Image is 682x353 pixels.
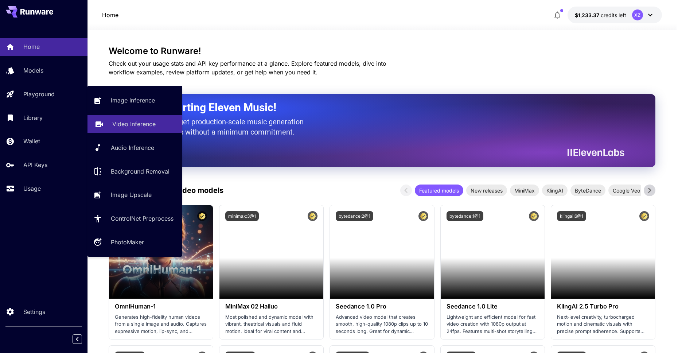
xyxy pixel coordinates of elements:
h3: MiniMax 02 Hailuo [225,303,317,310]
p: The only way to get production-scale music generation from Eleven Labs without a minimum commitment. [127,117,309,137]
p: Next‑level creativity, turbocharged motion and cinematic visuals with precise prompt adherence. S... [557,314,649,335]
button: Certified Model – Vetted for best performance and includes a commercial license. [308,211,317,221]
div: $1,233.37247 [575,11,626,19]
button: klingai:6@1 [557,211,586,221]
p: Background Removal [111,167,169,176]
span: KlingAI [542,187,568,194]
span: New releases [466,187,507,194]
h3: OmniHuman‑1 [115,303,207,310]
img: alt [551,205,655,299]
div: Collapse sidebar [78,333,87,346]
p: Home [102,11,118,19]
span: $1,233.37 [575,12,601,18]
p: Playground [23,90,55,98]
div: XZ [632,9,643,20]
img: alt [330,205,434,299]
button: Collapse sidebar [73,334,82,344]
a: Image Inference [87,92,182,109]
p: Models [23,66,43,75]
button: minimax:3@1 [225,211,259,221]
h2: Now Supporting Eleven Music! [127,101,619,115]
button: bytedance:2@1 [336,211,373,221]
span: Check out your usage stats and API key performance at a glance. Explore featured models, dive int... [109,60,386,76]
h3: Seedance 1.0 Pro [336,303,428,310]
span: Google Veo [608,187,644,194]
button: Certified Model – Vetted for best performance and includes a commercial license. [418,211,428,221]
a: Image Upscale [87,186,182,204]
p: Advanced video model that creates smooth, high-quality 1080p clips up to 10 seconds long. Great f... [336,314,428,335]
button: Certified Model – Vetted for best performance and includes a commercial license. [197,211,207,221]
button: Certified Model – Vetted for best performance and includes a commercial license. [639,211,649,221]
img: alt [219,205,323,299]
p: Home [23,42,40,51]
a: Background Removal [87,162,182,180]
span: MiniMax [510,187,539,194]
p: Usage [23,184,41,193]
span: ByteDance [570,187,605,194]
p: Wallet [23,137,40,146]
p: Image Upscale [111,190,152,199]
button: Certified Model – Vetted for best performance and includes a commercial license. [529,211,539,221]
a: Audio Inference [87,139,182,157]
p: API Keys [23,160,47,169]
p: Generates high-fidelity human videos from a single image and audio. Captures expressive motion, l... [115,314,207,335]
a: PhotoMaker [87,233,182,251]
p: PhotoMaker [111,238,144,247]
p: Lightweight and efficient model for fast video creation with 1080p output at 24fps. Features mult... [447,314,539,335]
img: alt [441,205,545,299]
button: bytedance:1@1 [447,211,483,221]
span: Featured models [415,187,463,194]
a: Video Inference [87,115,182,133]
h3: Welcome to Runware! [109,46,655,56]
h3: Seedance 1.0 Lite [447,303,539,310]
button: $1,233.37247 [568,7,662,23]
h3: KlingAI 2.5 Turbo Pro [557,303,649,310]
p: Most polished and dynamic model with vibrant, theatrical visuals and fluid motion. Ideal for vira... [225,314,317,335]
nav: breadcrumb [102,11,118,19]
p: Audio Inference [111,143,154,152]
p: Library [23,113,43,122]
p: ControlNet Preprocess [111,214,174,223]
span: credits left [601,12,626,18]
p: Settings [23,307,45,316]
p: Video Inference [112,120,156,128]
a: ControlNet Preprocess [87,210,182,228]
p: Image Inference [111,96,155,105]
